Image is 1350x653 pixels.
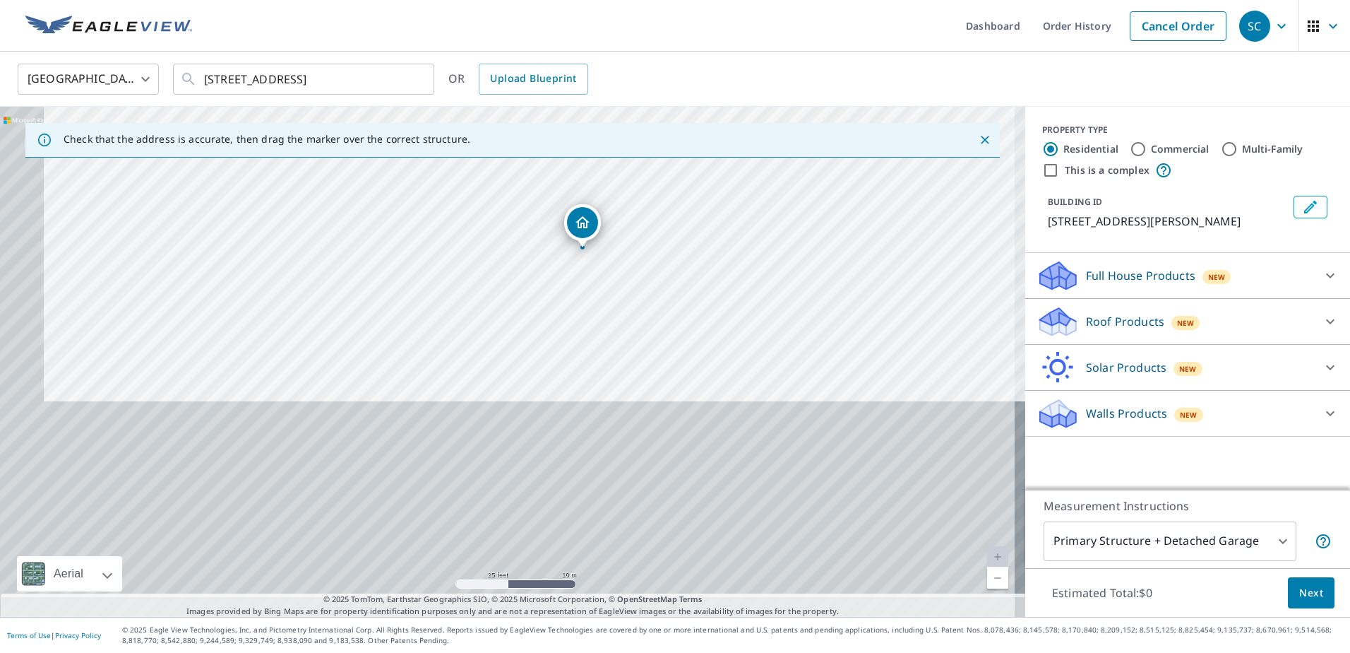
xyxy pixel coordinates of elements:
[1239,11,1270,42] div: SC
[55,630,101,640] a: Privacy Policy
[18,59,159,99] div: [GEOGRAPHIC_DATA]
[1048,196,1102,208] p: BUILDING ID
[1180,409,1197,420] span: New
[1130,11,1226,41] a: Cancel Order
[49,556,88,592] div: Aerial
[976,131,994,149] button: Close
[448,64,588,95] div: OR
[679,594,703,604] a: Terms
[1242,142,1303,156] label: Multi-Family
[987,567,1008,589] a: Current Level 20, Zoom Out
[1037,396,1339,430] div: Walls ProductsNew
[479,64,587,95] a: Upload Blueprint
[1048,213,1288,230] p: [STREET_ADDRESS][PERSON_NAME]
[1037,259,1339,293] div: Full House ProductsNew
[617,594,676,604] a: OpenStreetMap
[1086,359,1166,376] p: Solar Products
[1151,142,1209,156] label: Commercial
[1065,163,1149,177] label: This is a complex
[1037,351,1339,384] div: Solar ProductsNew
[1086,313,1164,330] p: Roof Products
[987,546,1008,567] a: Current Level 20, Zoom In Disabled
[1177,317,1195,329] span: New
[1042,124,1333,136] div: PROPERTY TYPE
[7,630,51,640] a: Terms of Use
[1294,196,1327,218] button: Edit building 1
[564,204,601,248] div: Dropped pin, building 1, Residential property, 3445 110th Ln NE Blaine, MN 55449
[490,70,576,88] span: Upload Blueprint
[122,625,1343,646] p: © 2025 Eagle View Technologies, Inc. and Pictometry International Corp. All Rights Reserved. Repo...
[1288,577,1334,609] button: Next
[1208,271,1226,283] span: New
[1086,267,1195,284] p: Full House Products
[17,556,122,592] div: Aerial
[64,133,470,146] p: Check that the address is accurate, then drag the marker over the correct structure.
[1044,522,1296,561] div: Primary Structure + Detached Garage
[1041,577,1164,608] p: Estimated Total: $0
[1063,142,1118,156] label: Residential
[7,631,101,640] p: |
[1179,363,1197,375] span: New
[25,16,192,37] img: EV Logo
[1044,498,1332,514] p: Measurement Instructions
[1037,305,1339,339] div: Roof ProductsNew
[204,59,405,99] input: Search by address or latitude-longitude
[1315,533,1332,550] span: Your report will include the primary structure and a detached garage if one exists.
[323,594,703,606] span: © 2025 TomTom, Earthstar Geographics SIO, © 2025 Microsoft Corporation, ©
[1299,584,1323,602] span: Next
[1086,405,1167,422] p: Walls Products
